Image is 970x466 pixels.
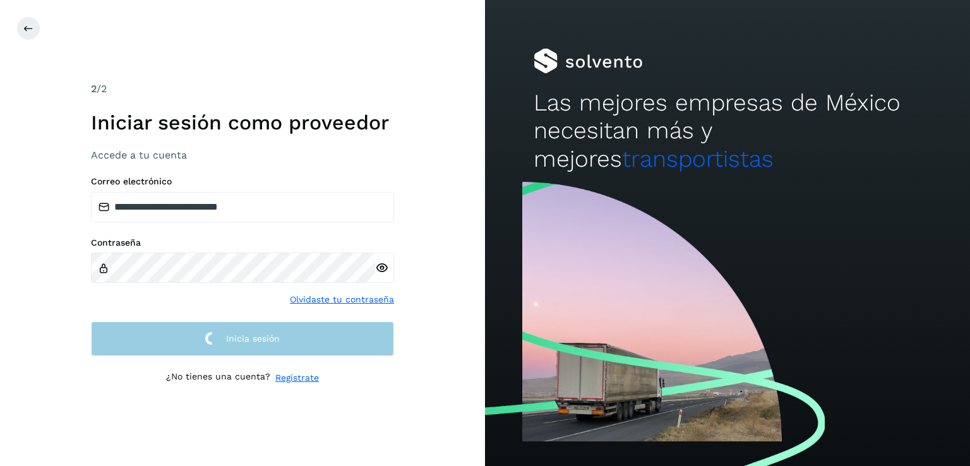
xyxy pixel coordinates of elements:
[91,81,394,97] div: /2
[290,293,394,306] a: Olvidaste tu contraseña
[91,111,394,134] h1: Iniciar sesión como proveedor
[622,145,774,172] span: transportistas
[534,89,921,173] h2: Las mejores empresas de México necesitan más y mejores
[91,321,394,356] button: Inicia sesión
[226,334,280,343] span: Inicia sesión
[275,371,319,385] a: Regístrate
[166,371,270,385] p: ¿No tienes una cuenta?
[91,237,394,248] label: Contraseña
[91,83,97,95] span: 2
[91,176,394,187] label: Correo electrónico
[91,149,394,161] h3: Accede a tu cuenta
